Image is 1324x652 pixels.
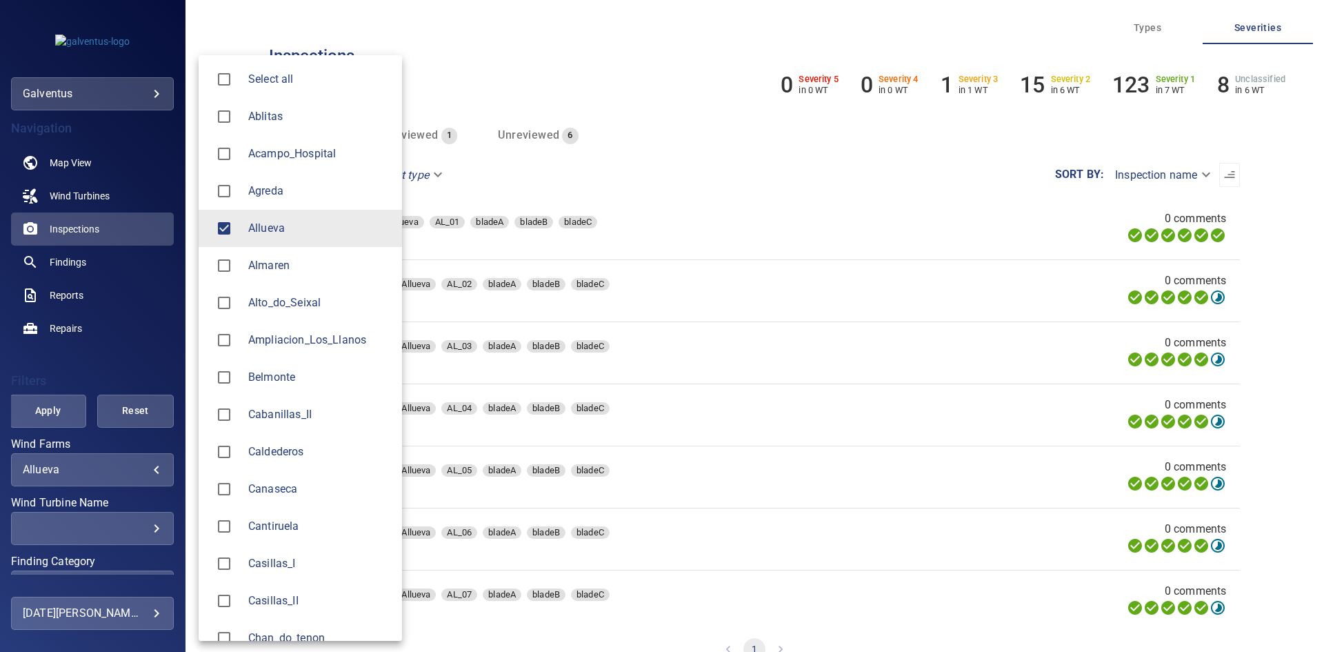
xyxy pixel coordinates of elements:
span: Ablitas [210,102,239,131]
div: Wind Farms Acampo_Hospital [248,146,391,162]
span: Select all [248,71,391,88]
div: Wind Farms Almaren [248,257,391,274]
div: Wind Farms Casillas_I [248,555,391,572]
span: Allueva [210,214,239,243]
div: Wind Farms Caldederos [248,444,391,460]
span: Cantiruela [248,518,391,535]
span: Ampliacion_Los_Llanos [248,332,391,348]
span: Almaren [248,257,391,274]
div: Wind Farms Belmonte [248,369,391,386]
span: Ampliacion_Los_Llanos [210,326,239,355]
span: Allueva [248,220,391,237]
span: Acampo_Hospital [210,139,239,168]
div: Wind Farms Cabanillas_II [248,406,391,423]
span: Casillas_II [248,593,391,609]
span: Caldederos [210,437,239,466]
div: Wind Farms Alto_do_Seixal [248,295,391,311]
span: Canaseca [248,481,391,497]
span: Alto_do_Seixal [248,295,391,311]
span: Casillas_I [248,555,391,572]
div: Wind Farms Canaseca [248,481,391,497]
div: Wind Farms Cantiruela [248,518,391,535]
span: Alto_do_Seixal [210,288,239,317]
span: Canaseca [210,475,239,504]
div: Wind Farms Ablitas [248,108,391,125]
div: Wind Farms Agreda [248,183,391,199]
div: Wind Farms Chan_do_tenon [248,630,391,646]
span: Acampo_Hospital [248,146,391,162]
span: Chan_do_tenon [248,630,391,646]
span: Casillas_I [210,549,239,578]
span: Cabanillas_II [210,400,239,429]
span: Almaren [210,251,239,280]
div: Wind Farms Ampliacion_Los_Llanos [248,332,391,348]
span: Belmonte [248,369,391,386]
span: Belmonte [210,363,239,392]
div: Wind Farms Allueva [248,220,391,237]
span: Casillas_II [210,586,239,615]
div: Wind Farms Casillas_II [248,593,391,609]
span: Agreda [248,183,391,199]
span: Cabanillas_II [248,406,391,423]
span: Caldederos [248,444,391,460]
span: Cantiruela [210,512,239,541]
span: Agreda [210,177,239,206]
span: Ablitas [248,108,391,125]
